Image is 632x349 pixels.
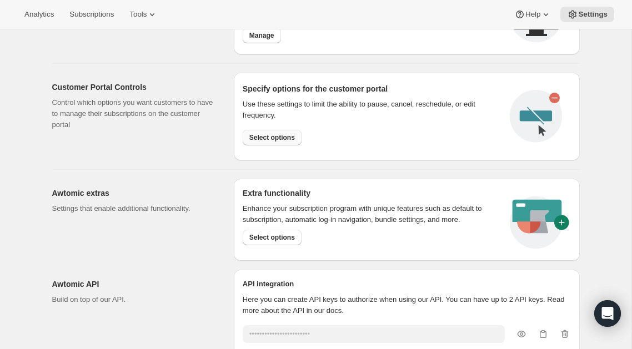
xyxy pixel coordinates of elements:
span: Tools [129,10,147,19]
span: Select options [249,133,295,142]
button: Manage [243,28,281,43]
button: Select options [243,130,302,145]
button: Analytics [18,7,61,22]
h2: Specify options for the customer portal [243,83,501,94]
p: Build on top of our API. [52,294,216,305]
button: Select options [243,230,302,245]
p: Settings that enable additional functionality. [52,203,216,214]
span: Manage [249,31,274,40]
h2: API integration [243,279,571,290]
p: Here you can create API keys to authorize when using our API. You can have up to 2 API keys. Read... [243,294,571,316]
span: Analytics [24,10,54,19]
span: Help [525,10,540,19]
button: Settings [560,7,614,22]
button: Tools [123,7,164,22]
p: Enhance your subscription program with unique features such as default to subscription, automatic... [243,203,496,225]
button: Subscriptions [63,7,121,22]
h2: Awtomic extras [52,188,216,199]
h2: Customer Portal Controls [52,82,216,93]
h2: Awtomic API [52,279,216,290]
p: Control which options you want customers to have to manage their subscriptions on the customer po... [52,97,216,130]
div: Open Intercom Messenger [594,300,621,327]
button: Help [508,7,558,22]
h2: Extra functionality [243,188,310,199]
div: Use these settings to limit the ability to pause, cancel, reschedule, or edit frequency. [243,99,501,121]
span: Subscriptions [69,10,114,19]
span: Select options [249,233,295,242]
span: Settings [578,10,608,19]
